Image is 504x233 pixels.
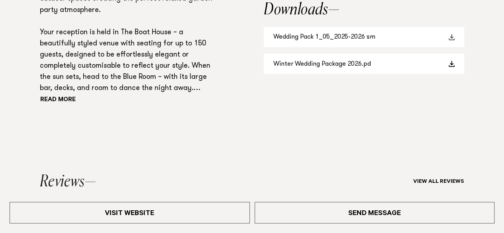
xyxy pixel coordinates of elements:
[413,178,464,185] a: View all reviews
[264,27,464,47] a: Wedding Pack 1_05_2025-2026 sm
[264,2,464,18] h2: Downloads
[40,174,96,190] h2: Reviews
[255,202,495,223] a: Send Message
[264,53,464,74] a: Winter Wedding Package 2026.pd
[10,202,250,223] a: Visit Website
